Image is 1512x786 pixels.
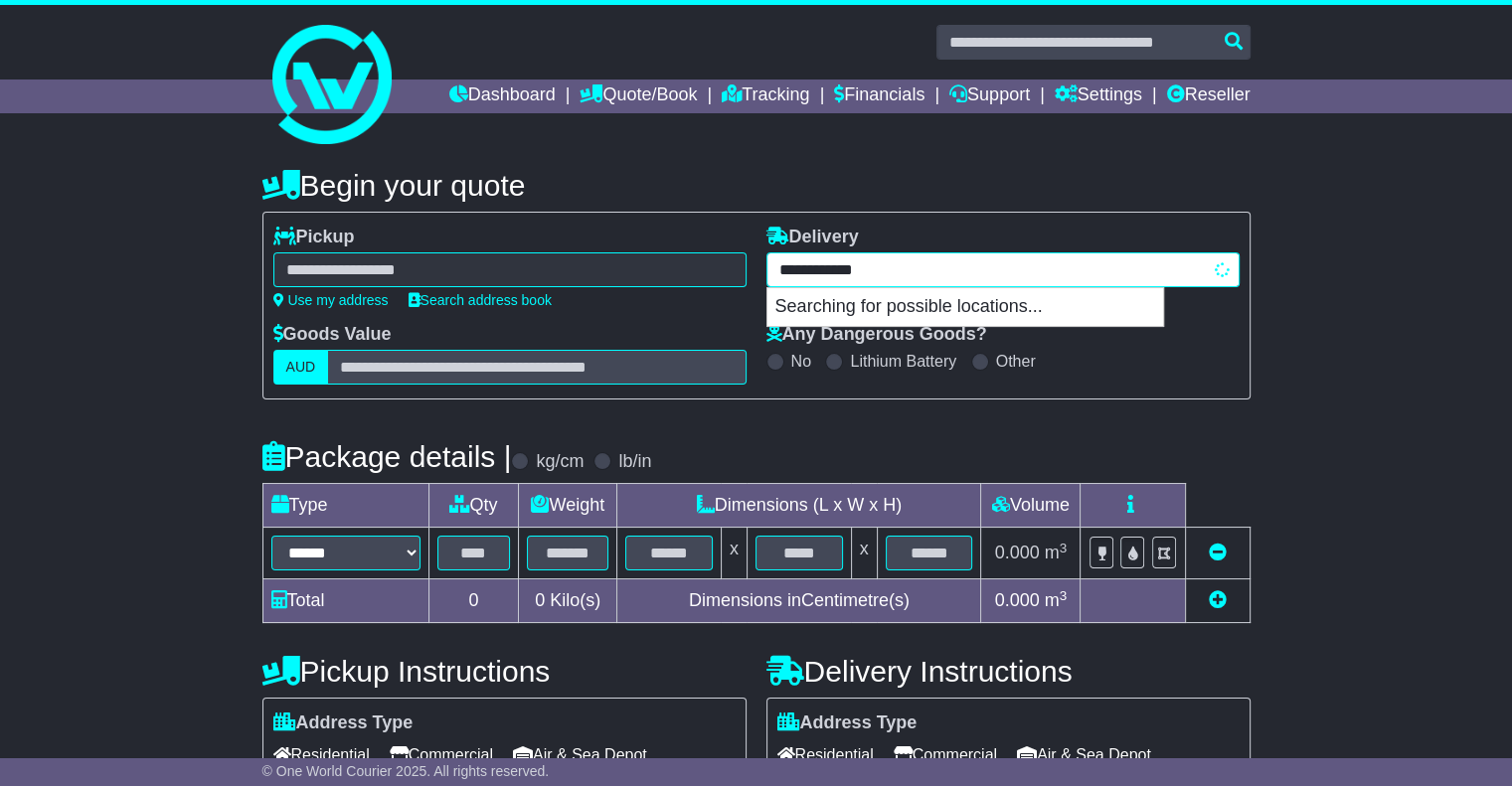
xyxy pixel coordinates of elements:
h4: Pickup Instructions [262,655,747,688]
td: x [851,528,877,579]
span: Residential [273,739,370,770]
span: Air & Sea Depot [513,739,647,770]
label: Delivery [766,227,859,248]
label: Other [996,352,1036,371]
label: Lithium Battery [850,352,956,371]
label: Address Type [777,712,918,734]
label: Goods Value [273,324,392,346]
a: Use my address [273,292,389,308]
td: Type [262,484,428,528]
td: Dimensions (L x W x H) [617,484,981,528]
h4: Begin your quote [262,169,1251,202]
sup: 3 [1060,588,1068,603]
span: © One World Courier 2025. All rights reserved. [262,763,550,779]
label: kg/cm [536,451,584,473]
td: Weight [519,484,617,528]
span: Commercial [390,739,493,770]
td: Volume [981,484,1081,528]
a: Quote/Book [580,79,697,113]
span: 0.000 [995,590,1040,610]
label: AUD [273,350,329,385]
td: 0 [428,579,519,623]
a: Financials [834,79,924,113]
label: Pickup [273,227,355,248]
p: Searching for possible locations... [767,288,1163,326]
td: Kilo(s) [519,579,617,623]
td: Dimensions in Centimetre(s) [617,579,981,623]
span: 0 [535,590,545,610]
span: Commercial [894,739,997,770]
a: Add new item [1209,590,1227,610]
span: m [1045,590,1068,610]
a: Settings [1055,79,1142,113]
label: lb/in [618,451,651,473]
label: No [791,352,811,371]
a: Search address book [409,292,552,308]
span: m [1045,543,1068,562]
span: Air & Sea Depot [1017,739,1151,770]
h4: Package details | [262,440,512,473]
td: x [721,528,747,579]
typeahead: Please provide city [766,252,1240,287]
span: 0.000 [995,543,1040,562]
a: Remove this item [1209,543,1227,562]
label: Any Dangerous Goods? [766,324,987,346]
a: Tracking [722,79,809,113]
td: Total [262,579,428,623]
a: Dashboard [449,79,556,113]
sup: 3 [1060,541,1068,555]
h4: Delivery Instructions [766,655,1251,688]
a: Reseller [1166,79,1250,113]
a: Support [949,79,1030,113]
label: Address Type [273,712,414,734]
span: Residential [777,739,874,770]
td: Qty [428,484,519,528]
